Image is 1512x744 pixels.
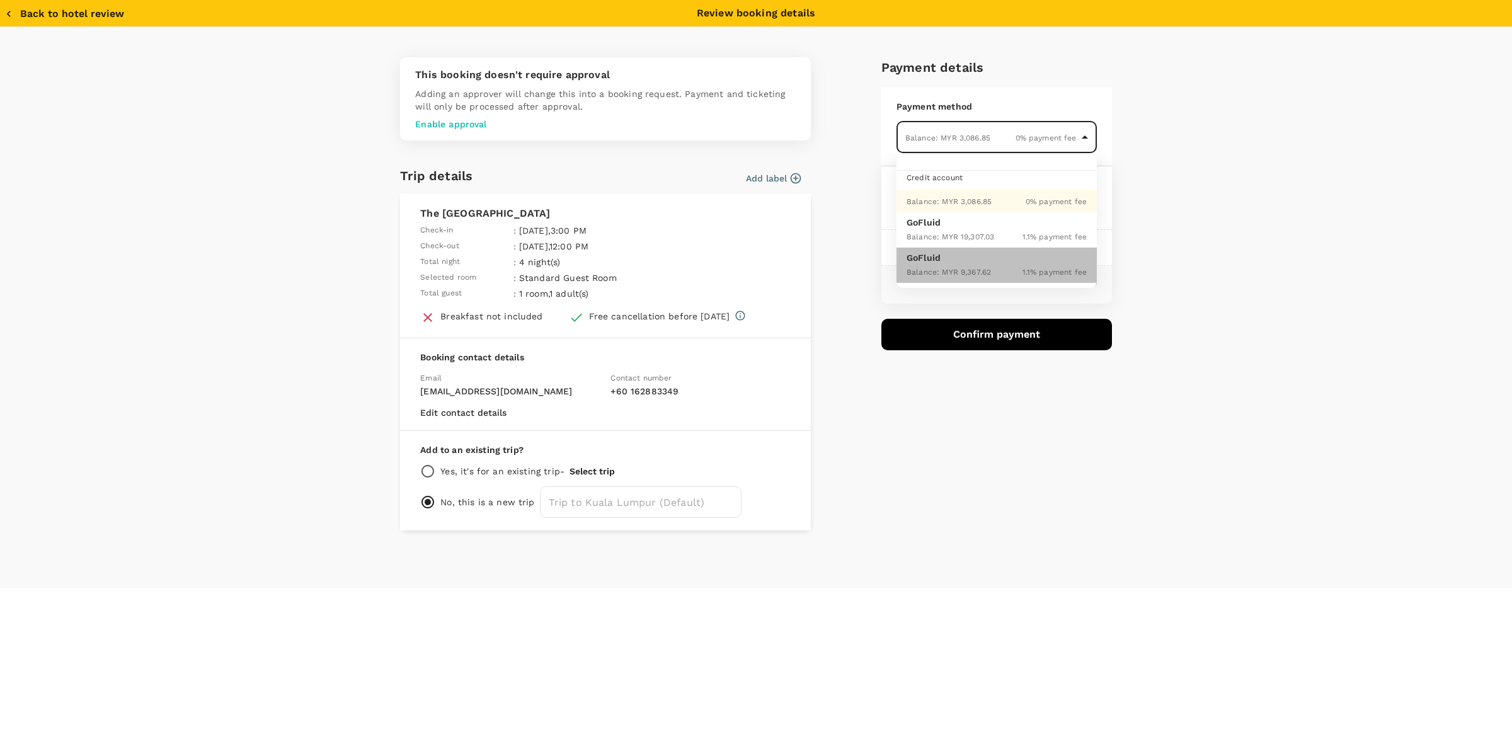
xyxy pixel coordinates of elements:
span: 1.1 % payment fee [1022,268,1087,277]
span: Balance : MYR 19,307.03 [907,232,994,241]
span: Balance : MYR 3,086.85 [907,197,992,206]
span: Balance : MYR 9,367.62 [907,268,991,277]
span: 0 % payment fee [1026,197,1087,206]
span: Credit account [907,173,963,182]
span: 1.1 % payment fee [1022,232,1087,241]
p: GoFluid [907,216,1087,229]
p: GoFluid [907,251,1087,264]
